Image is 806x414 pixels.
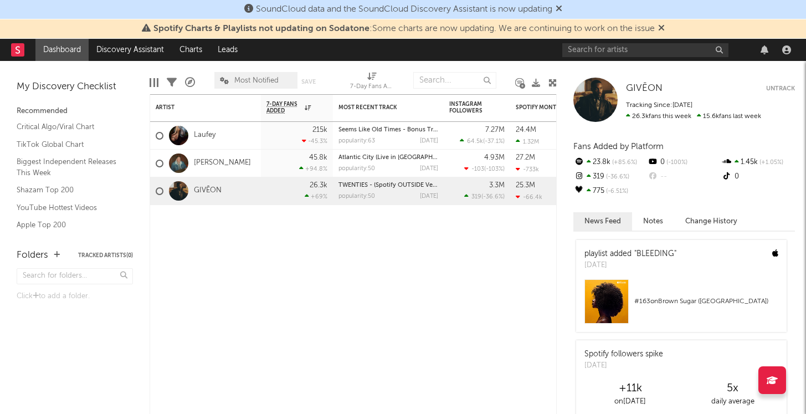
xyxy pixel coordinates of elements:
[17,268,133,284] input: Search for folders...
[210,39,245,61] a: Leads
[634,295,778,308] div: # 163 on Brown Sugar ([GEOGRAPHIC_DATA])
[516,104,599,111] div: Spotify Monthly Listeners
[556,5,562,14] span: Dismiss
[464,193,505,200] div: ( )
[17,219,122,231] a: Apple Top 200
[460,137,505,145] div: ( )
[153,24,655,33] span: : Some charts are now updating. We are continuing to work on the issue
[17,105,133,118] div: Recommended
[665,160,687,166] span: -100 %
[156,104,239,111] div: Artist
[486,166,503,172] span: -103 %
[17,121,122,133] a: Critical Algo/Viral Chart
[626,113,691,120] span: 26.3k fans this week
[420,166,438,172] div: [DATE]
[584,349,663,360] div: Spotify followers spike
[167,67,177,99] div: Filters
[579,395,681,408] div: on [DATE]
[309,154,327,161] div: 45.8k
[338,166,375,172] div: popularity: 50
[721,155,795,170] div: 1.45k
[626,83,663,94] a: GIVĒON
[172,39,210,61] a: Charts
[350,67,394,99] div: 7-Day Fans Added (7-Day Fans Added)
[420,138,438,144] div: [DATE]
[35,39,89,61] a: Dashboard
[194,159,251,168] a: [PERSON_NAME]
[516,182,535,189] div: 25.3M
[338,182,438,188] div: TWENTIES - (Spotify OUTSIDE Version) - Live from the Mojave Desert
[194,131,215,140] a: Laufey
[516,138,539,145] div: 1.32M
[516,154,535,161] div: 27.2M
[305,193,327,200] div: +69 %
[150,67,158,99] div: Edit Columns
[194,186,222,196] a: GIVĒON
[647,170,721,184] div: --
[17,290,133,303] div: Click to add a folder.
[338,138,375,144] div: popularity: 63
[78,253,133,258] button: Tracked Artists(0)
[338,127,438,133] div: Seems Like Old Times - Bonus Track
[758,160,783,166] span: +1.05 %
[234,77,279,84] span: Most Notified
[89,39,172,61] a: Discovery Assistant
[449,101,488,114] div: Instagram Followers
[721,170,795,184] div: 0
[17,202,122,214] a: YouTube Hottest Videos
[604,174,629,180] span: -36.6 %
[338,104,422,111] div: Most Recent Track
[420,193,438,200] div: [DATE]
[17,156,122,178] a: Biggest Independent Releases This Week
[467,139,483,145] span: 64.5k
[312,126,327,134] div: 215k
[573,184,647,198] div: 775
[256,5,552,14] span: SoundCloud data and the SoundCloud Discovery Assistant is now updating
[485,139,503,145] span: -37.1 %
[516,193,542,201] div: -66.4k
[674,212,748,231] button: Change History
[266,101,302,114] span: 7-Day Fans Added
[632,212,674,231] button: Notes
[573,170,647,184] div: 319
[17,80,133,94] div: My Discovery Checklist
[185,67,195,99] div: A&R Pipeline
[579,382,681,395] div: +11k
[489,182,505,189] div: 3.3M
[516,126,536,134] div: 24.4M
[516,166,539,173] div: -733k
[647,155,721,170] div: 0
[766,83,795,94] button: Untrack
[338,182,557,188] a: TWENTIES - (Spotify OUTSIDE Version) - Live from the [GEOGRAPHIC_DATA]
[338,127,443,133] a: Seems Like Old Times - Bonus Track
[634,250,676,258] a: "BLEEDING"
[310,182,327,189] div: 26.3k
[626,84,663,93] span: GIVĒON
[576,279,787,332] a: #163onBrown Sugar ([GEOGRAPHIC_DATA])
[573,142,664,151] span: Fans Added by Platform
[681,395,784,408] div: daily average
[471,194,481,200] span: 319
[584,260,676,271] div: [DATE]
[17,249,48,262] div: Folders
[338,193,375,200] div: popularity: 50
[17,184,122,196] a: Shazam Top 200
[658,24,665,33] span: Dismiss
[584,360,663,371] div: [DATE]
[626,102,692,109] span: Tracking Since: [DATE]
[626,113,761,120] span: 15.6k fans last week
[17,139,122,151] a: TikTok Global Chart
[573,212,632,231] button: News Feed
[604,188,628,195] span: -6.51 %
[413,72,496,89] input: Search...
[338,155,438,161] div: Atlantic City (Live in Jersey) [feat. Bruce Springsteen and Kings of Leon]
[299,165,327,172] div: +94.8 %
[301,79,316,85] button: Save
[153,24,369,33] span: Spotify Charts & Playlists not updating on Sodatone
[484,154,505,161] div: 4.93M
[471,166,484,172] span: -103
[483,194,503,200] span: -36.6 %
[302,137,327,145] div: -45.3 %
[338,155,592,161] a: Atlantic City (Live in [GEOGRAPHIC_DATA]) [feat. [PERSON_NAME] and [PERSON_NAME]]
[562,43,728,57] input: Search for artists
